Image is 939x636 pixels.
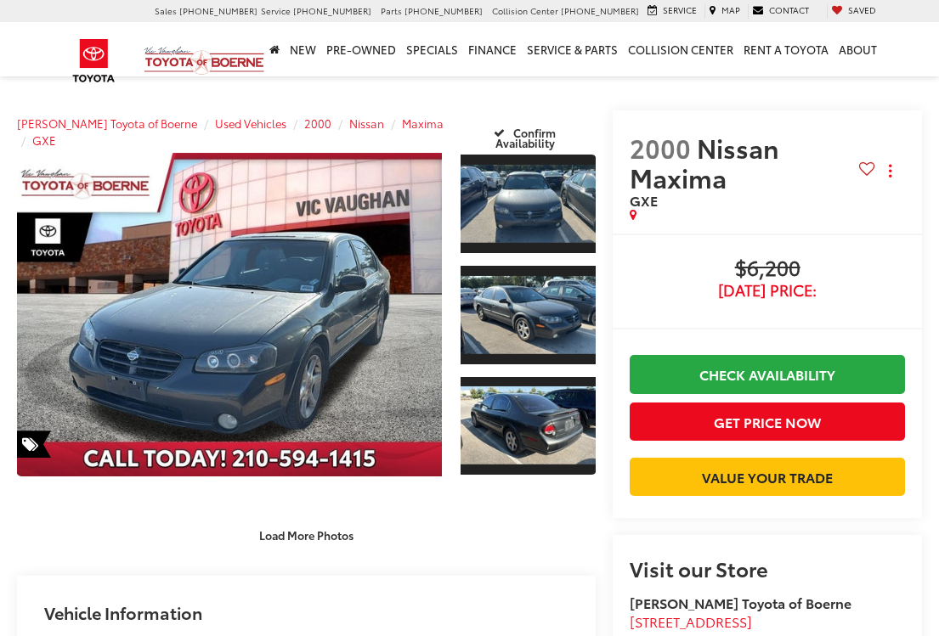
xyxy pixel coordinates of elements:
button: Confirm Availability [458,117,596,147]
span: 2000 [630,129,691,166]
a: My Saved Vehicles [827,4,880,19]
h2: Visit our Store [630,557,905,579]
a: Contact [748,4,813,19]
a: Nissan [349,115,384,131]
span: Nissan Maxima [630,129,779,195]
img: 2000 Nissan Maxima GXE [459,386,597,464]
button: Get Price Now [630,402,905,441]
img: Toyota [62,33,126,88]
img: Vic Vaughan Toyota of Boerne [144,46,265,76]
span: $6,200 [630,256,905,282]
img: 2000 Nissan Maxima GXE [459,276,597,354]
span: [PHONE_NUMBER] [561,4,639,17]
a: Specials [401,22,463,76]
a: Expand Photo 1 [461,153,597,255]
img: 2000 Nissan Maxima GXE [459,165,597,243]
a: GXE [32,132,56,148]
a: About [834,22,882,76]
a: Service [643,4,701,19]
a: Expand Photo 0 [17,153,442,476]
button: Actions [875,156,905,186]
a: Used Vehicles [215,115,286,131]
span: [PHONE_NUMBER] [179,4,257,17]
span: Special [17,431,51,458]
img: 2000 Nissan Maxima GXE [13,153,446,477]
a: Expand Photo 3 [461,375,597,477]
a: New [285,22,321,76]
span: Service [663,3,697,16]
a: Value Your Trade [630,458,905,496]
span: Collision Center [492,4,558,17]
a: [PERSON_NAME] Toyota of Boerne [17,115,197,131]
a: Check Availability [630,355,905,393]
span: [DATE] Price: [630,282,905,299]
a: Home [264,22,285,76]
span: Saved [848,3,876,16]
span: Parts [381,4,402,17]
a: Maxima [402,115,444,131]
span: dropdown dots [889,164,891,177]
a: Collision Center [623,22,738,76]
h2: Vehicle Information [44,603,202,622]
a: Finance [463,22,522,76]
a: Expand Photo 2 [461,264,597,366]
a: 2000 [304,115,331,131]
span: [PHONE_NUMBER] [293,4,371,17]
span: [PHONE_NUMBER] [404,4,483,17]
a: Pre-Owned [321,22,401,76]
span: Map [721,3,740,16]
span: Sales [155,4,177,17]
span: Confirm Availability [495,125,556,150]
a: Rent a Toyota [738,22,834,76]
span: Service [261,4,291,17]
strong: [PERSON_NAME] Toyota of Boerne [630,593,851,612]
span: Contact [769,3,809,16]
a: Map [704,4,744,19]
button: Load More Photos [247,520,365,549]
span: [STREET_ADDRESS] [630,611,752,631]
span: GXE [630,190,658,210]
a: Service & Parts: Opens in a new tab [522,22,623,76]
